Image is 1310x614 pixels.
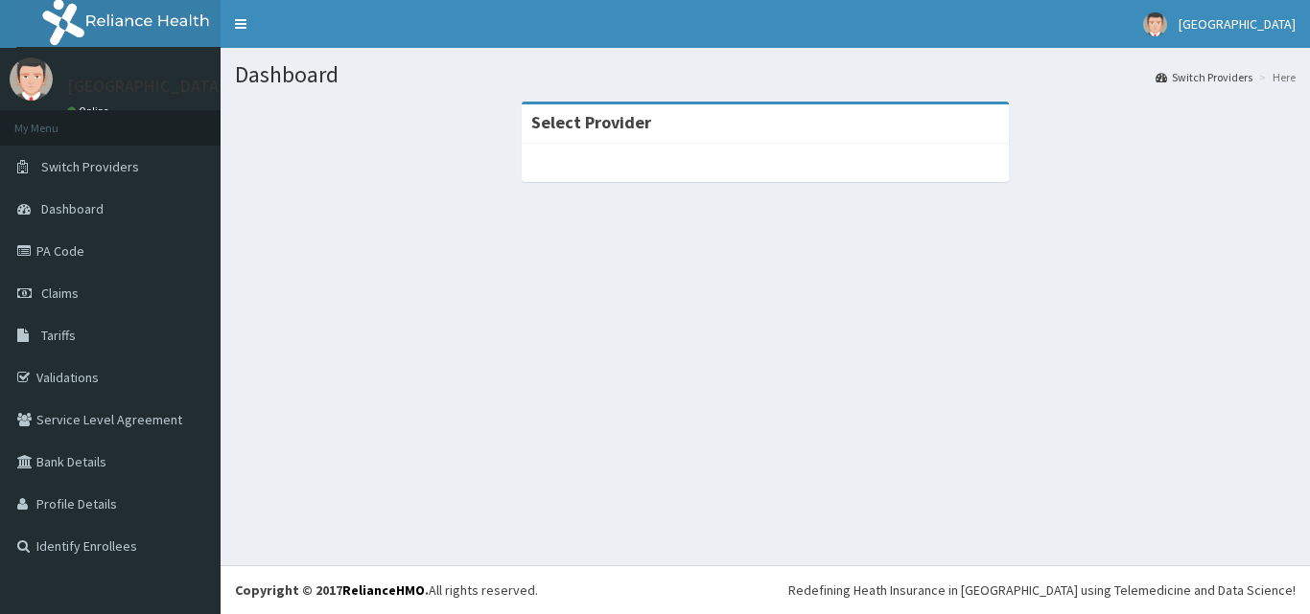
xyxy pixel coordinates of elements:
div: Redefining Heath Insurance in [GEOGRAPHIC_DATA] using Telemedicine and Data Science! [788,580,1296,600]
span: Tariffs [41,327,76,344]
span: Switch Providers [41,158,139,175]
a: RelianceHMO [342,581,425,599]
strong: Copyright © 2017 . [235,581,429,599]
img: User Image [1143,12,1167,36]
span: [GEOGRAPHIC_DATA] [1179,15,1296,33]
a: Switch Providers [1156,69,1252,85]
footer: All rights reserved. [221,565,1310,614]
span: Dashboard [41,200,104,217]
p: [GEOGRAPHIC_DATA] [67,78,225,95]
span: Claims [41,284,79,302]
strong: Select Provider [531,111,651,133]
li: Here [1254,69,1296,85]
h1: Dashboard [235,62,1296,87]
a: Online [67,104,113,118]
img: User Image [10,57,53,101]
